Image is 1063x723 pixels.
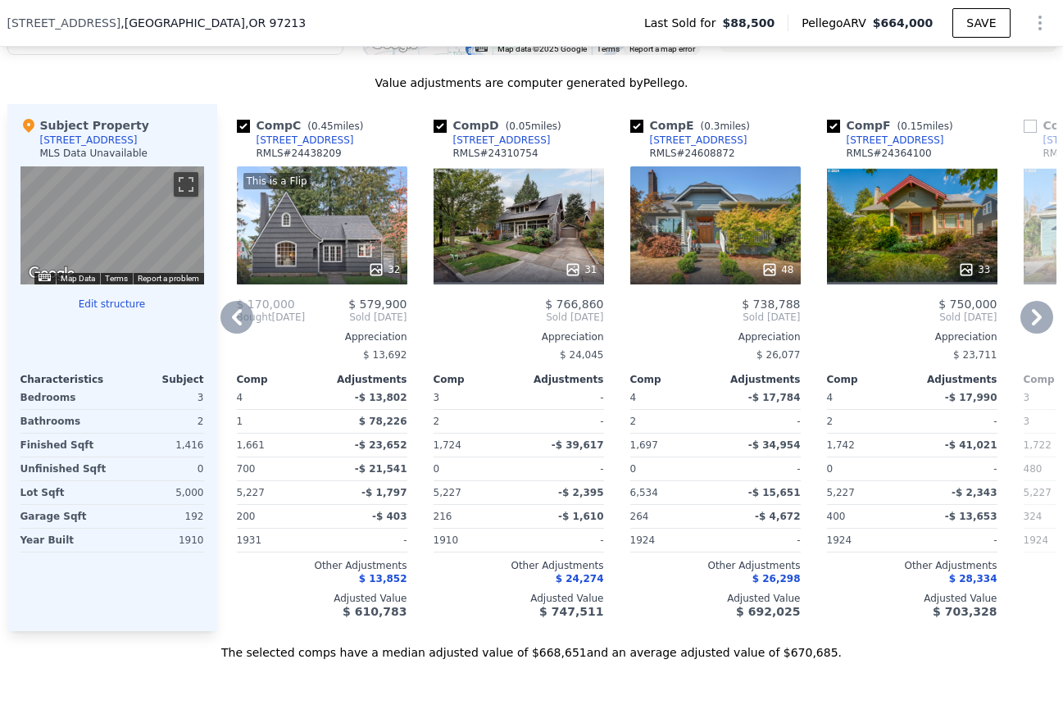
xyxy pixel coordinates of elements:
span: ( miles) [694,120,756,132]
div: Characteristics [20,373,112,386]
span: Sold [DATE] [827,311,997,324]
div: - [522,529,604,552]
button: Map Data [61,273,95,284]
a: [STREET_ADDRESS] [237,134,354,147]
div: RMLS # 24608872 [650,147,735,160]
span: Sold [DATE] [434,311,604,324]
div: Other Adjustments [630,559,801,572]
div: 1924 [630,529,712,552]
span: 0 [630,463,637,475]
span: $ 692,025 [736,605,800,618]
span: , OR 97213 [245,16,306,30]
span: -$ 1,797 [361,487,407,498]
span: , [GEOGRAPHIC_DATA] [120,15,306,31]
span: 5,227 [827,487,855,498]
div: Adjusted Value [237,592,407,605]
div: 33 [958,261,990,278]
div: 32 [368,261,400,278]
span: Last Sold for [644,15,723,31]
div: This is a Flip [243,173,311,189]
button: Edit structure [20,298,204,311]
span: 0.05 [509,120,531,132]
span: $ 579,900 [348,298,407,311]
div: Comp C [237,117,370,134]
span: [STREET_ADDRESS] [7,15,121,31]
span: 1,697 [630,439,658,451]
div: The selected comps have a median adjusted value of $668,651 and an average adjusted value of $670... [7,631,1056,661]
div: - [522,410,604,433]
div: Map [20,166,204,284]
div: Adjustments [912,373,997,386]
div: Subject Property [20,117,149,134]
div: - [719,410,801,433]
span: -$ 17,990 [945,392,997,403]
span: $ 747,511 [539,605,603,618]
span: 5,227 [1024,487,1052,498]
button: SAVE [952,8,1010,38]
a: Open this area in Google Maps (opens a new window) [25,263,79,284]
span: 5,227 [434,487,461,498]
div: RMLS # 24364100 [847,147,932,160]
div: - [915,457,997,480]
span: -$ 34,954 [748,439,801,451]
span: -$ 13,802 [355,392,407,403]
span: ( miles) [301,120,370,132]
span: 0.3 [704,120,720,132]
span: 400 [827,511,846,522]
div: Adjustments [322,373,407,386]
a: [STREET_ADDRESS] [434,134,551,147]
span: ( miles) [891,120,960,132]
div: Other Adjustments [434,559,604,572]
button: Keyboard shortcuts [39,274,50,281]
span: 0 [827,463,834,475]
div: 2 [116,410,204,433]
span: $ 26,077 [756,349,800,361]
div: Subject [112,373,204,386]
span: $ 750,000 [938,298,997,311]
span: -$ 17,784 [748,392,801,403]
div: 1,416 [116,434,204,457]
span: $ 170,000 [237,298,295,311]
div: Year Built [20,529,109,552]
img: Google [25,263,79,284]
div: Comp F [827,117,960,134]
div: - [719,457,801,480]
div: 1931 [237,529,319,552]
div: 3 [116,386,204,409]
div: 192 [116,505,204,528]
div: RMLS # 24438209 [257,147,342,160]
span: Bought [237,311,272,324]
span: $ 26,298 [752,573,801,584]
div: 48 [761,261,793,278]
button: Keyboard shortcuts [475,44,487,52]
div: Other Adjustments [237,559,407,572]
span: $ 78,226 [359,416,407,427]
div: 1910 [434,529,516,552]
div: 1910 [116,529,204,552]
span: 0.45 [311,120,334,132]
span: $ 703,328 [933,605,997,618]
span: 1,661 [237,439,265,451]
span: $ 28,334 [949,573,997,584]
span: -$ 15,651 [748,487,801,498]
span: 4 [630,392,637,403]
div: - [522,386,604,409]
div: MLS Data Unavailable [40,147,148,160]
span: -$ 39,617 [552,439,604,451]
span: -$ 41,021 [945,439,997,451]
span: 3 [1024,392,1030,403]
span: ( miles) [499,120,568,132]
span: 0 [434,463,440,475]
button: Show Options [1024,7,1056,39]
span: Pellego ARV [802,15,873,31]
span: $ 610,783 [343,605,407,618]
div: [STREET_ADDRESS] [847,134,944,147]
button: Toggle fullscreen view [174,172,198,197]
span: 1,724 [434,439,461,451]
div: RMLS # 24310754 [453,147,538,160]
div: - [522,457,604,480]
div: [STREET_ADDRESS] [257,134,354,147]
div: Other Adjustments [827,559,997,572]
span: $ 766,860 [545,298,603,311]
div: Unfinished Sqft [20,457,109,480]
